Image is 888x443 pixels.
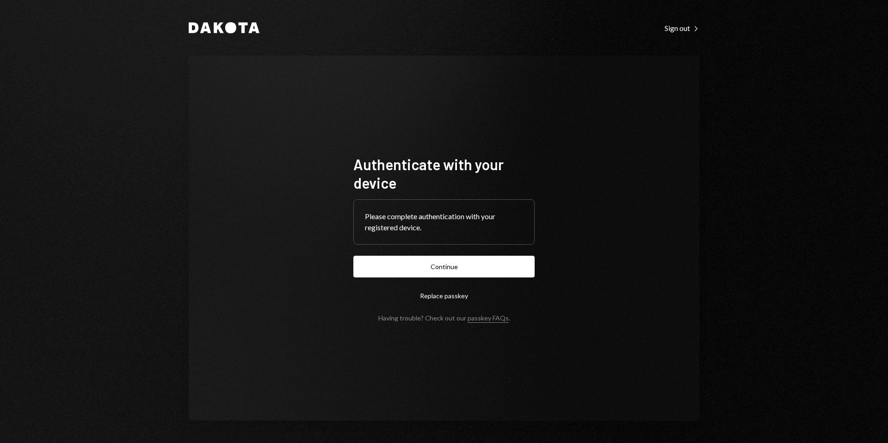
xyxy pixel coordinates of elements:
[353,285,535,307] button: Replace passkey
[353,155,535,192] h1: Authenticate with your device
[665,24,699,33] div: Sign out
[365,211,523,233] div: Please complete authentication with your registered device.
[353,256,535,277] button: Continue
[378,314,510,322] div: Having trouble? Check out our .
[468,314,509,323] a: passkey FAQs
[665,23,699,33] a: Sign out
